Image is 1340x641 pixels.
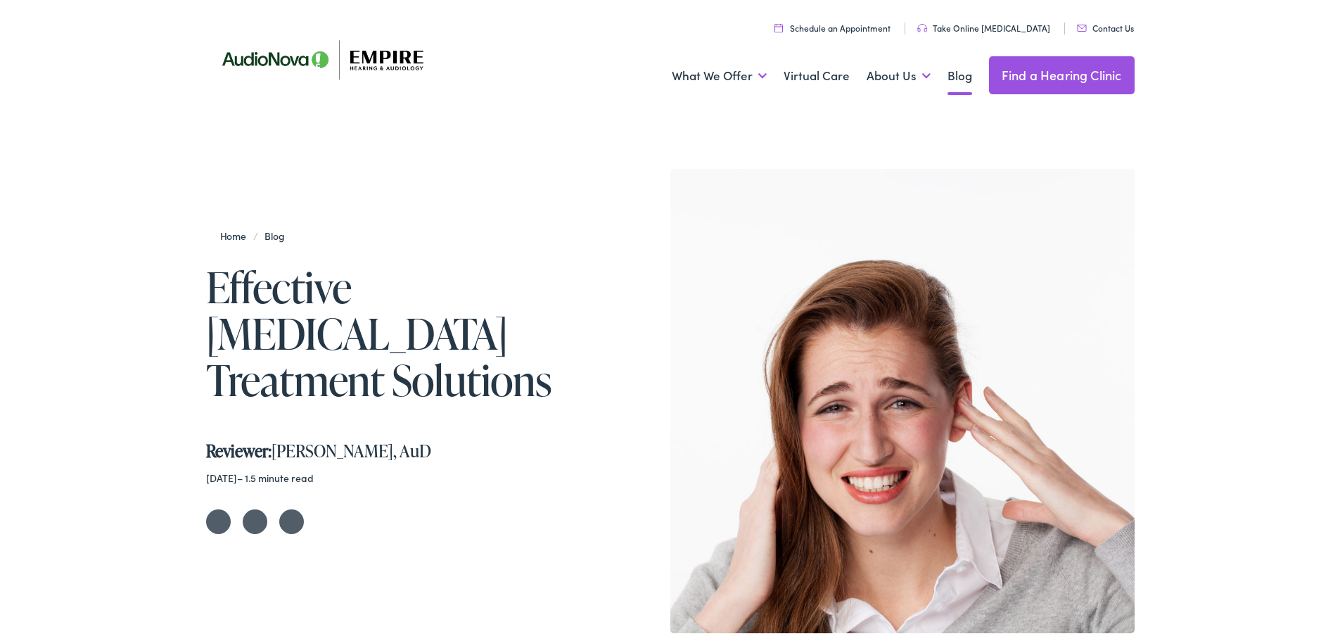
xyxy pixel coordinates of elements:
img: utility icon [917,24,927,32]
a: Blog [257,229,291,243]
a: Contact Us [1077,22,1134,34]
a: Share on LinkedIn [279,509,304,534]
h1: Effective [MEDICAL_DATA] Treatment Solutions [206,264,633,403]
a: About Us [867,50,931,102]
a: Share on Facebook [243,509,267,534]
img: utility icon [774,23,783,32]
span: / [220,229,292,243]
time: [DATE] [206,471,237,485]
a: Schedule an Appointment [774,22,891,34]
img: Tinnitus [670,169,1135,633]
a: What We Offer [672,50,767,102]
a: Take Online [MEDICAL_DATA] [917,22,1050,34]
a: Virtual Care [784,50,850,102]
div: [PERSON_NAME], AuD [206,421,633,462]
a: Home [220,229,253,243]
strong: Reviewer: [206,439,272,462]
a: Blog [947,50,972,102]
img: utility icon [1077,25,1087,32]
a: Find a Hearing Clinic [989,56,1135,94]
a: Share on Twitter [206,509,231,534]
div: – 1.5 minute read [206,472,633,484]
